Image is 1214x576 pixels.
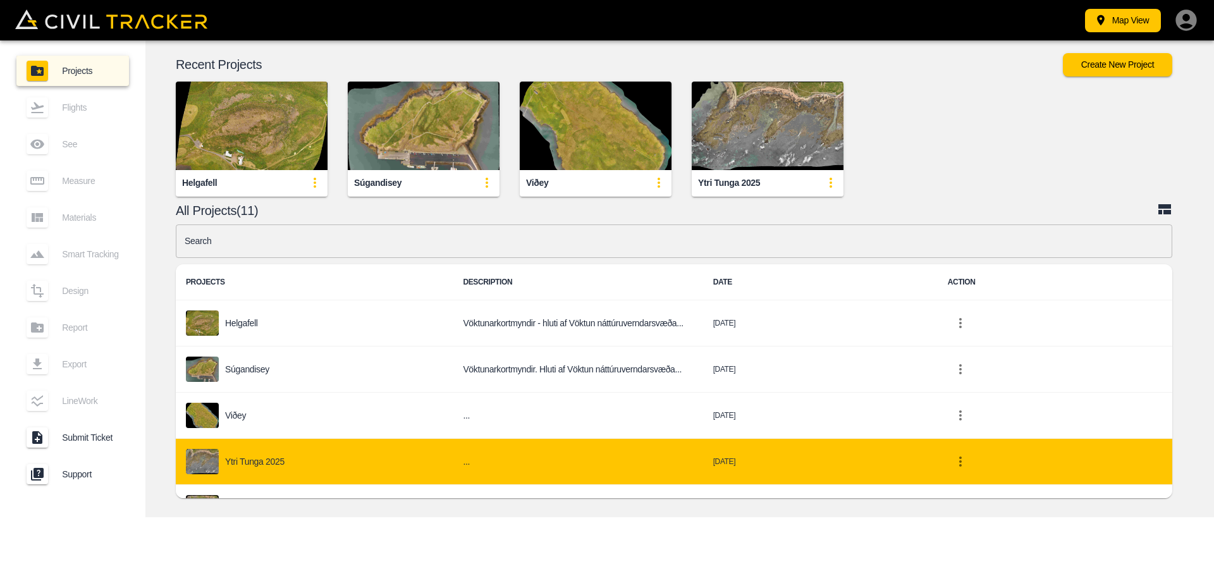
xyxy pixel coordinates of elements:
[176,264,453,300] th: PROJECTS
[225,410,246,420] p: Viðey
[463,362,692,377] h6: Vöktunarkortmyndir. Hluti af Vöktun náttúruverndarsvæða
[186,403,219,428] img: project-image
[15,9,207,29] img: Civil Tracker
[16,56,129,86] a: Projects
[938,264,1172,300] th: ACTION
[225,318,258,328] p: Helgafell
[225,457,285,467] p: Ytri Tunga 2025
[16,422,129,453] a: Submit Ticket
[186,449,219,474] img: project-image
[463,454,692,470] h6: ...
[703,264,938,300] th: DATE
[818,170,843,195] button: update-card-details
[302,170,328,195] button: update-card-details
[703,485,938,531] td: [DATE]
[698,177,760,189] div: Ytri Tunga 2025
[703,300,938,346] td: [DATE]
[62,432,119,443] span: Submit Ticket
[62,469,119,479] span: Support
[1063,53,1172,77] button: Create New Project
[176,82,328,170] img: Helgafell
[692,82,843,170] img: Ytri Tunga 2025
[16,459,129,489] a: Support
[463,408,692,424] h6: ...
[348,82,500,170] img: Súgandisey
[176,205,1157,216] p: All Projects(11)
[225,364,269,374] p: Súgandisey
[354,177,402,189] div: Súgandisey
[182,177,217,189] div: Helgafell
[703,439,938,485] td: [DATE]
[186,495,219,520] img: project-image
[176,59,1063,70] p: Recent Projects
[703,346,938,393] td: [DATE]
[1085,9,1161,32] button: Map View
[453,264,702,300] th: DESCRIPTION
[474,170,500,195] button: update-card-details
[520,82,671,170] img: Viðey
[526,177,548,189] div: Viðey
[703,393,938,439] td: [DATE]
[186,357,219,382] img: project-image
[62,66,119,76] span: Projects
[186,310,219,336] img: project-image
[463,316,692,331] h6: Vöktunarkortmyndir - hluti af Vöktun náttúruverndarsvæða
[646,170,671,195] button: update-card-details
